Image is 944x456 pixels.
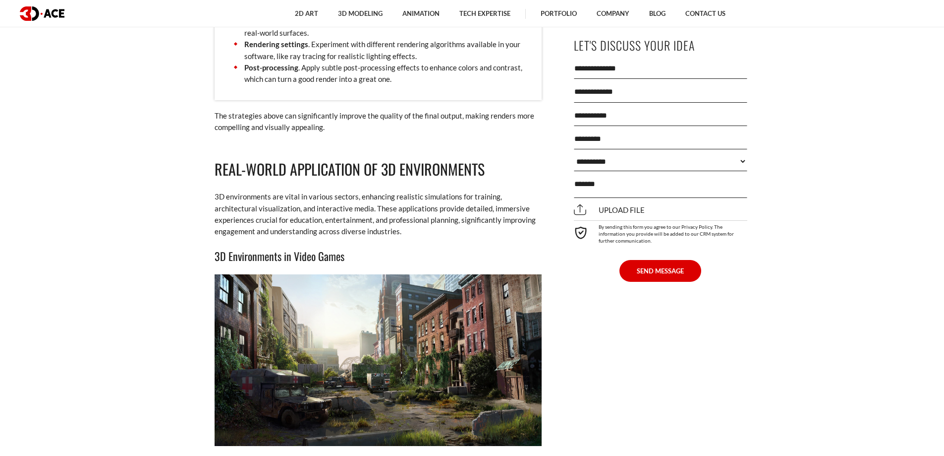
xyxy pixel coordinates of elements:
button: SEND MESSAGE [619,260,701,282]
div: By sending this form you agree to our Privacy Policy. The information you provide will be added t... [574,220,747,244]
li: . Experiment with different rendering algorithms available in your software, like ray tracing for... [229,39,527,62]
strong: Post-processing [244,63,298,72]
img: Last of Us 3D environment [215,274,542,446]
h2: Real-World Application of 3D Environments [215,158,542,181]
img: logo dark [20,6,64,21]
h3: 3D Environments in Video Games [215,248,542,264]
p: The strategies above can significantly improve the quality of the final output, making renders mo... [215,110,542,133]
strong: Rendering settings [244,40,308,49]
span: Upload file [574,205,645,214]
p: 3D environments are vital in various sectors, enhancing realistic simulations for training, archi... [215,191,542,238]
li: . Apply subtle post-processing effects to enhance colors and contrast, which can turn a good rend... [229,62,527,85]
p: Let's Discuss Your Idea [574,34,747,57]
